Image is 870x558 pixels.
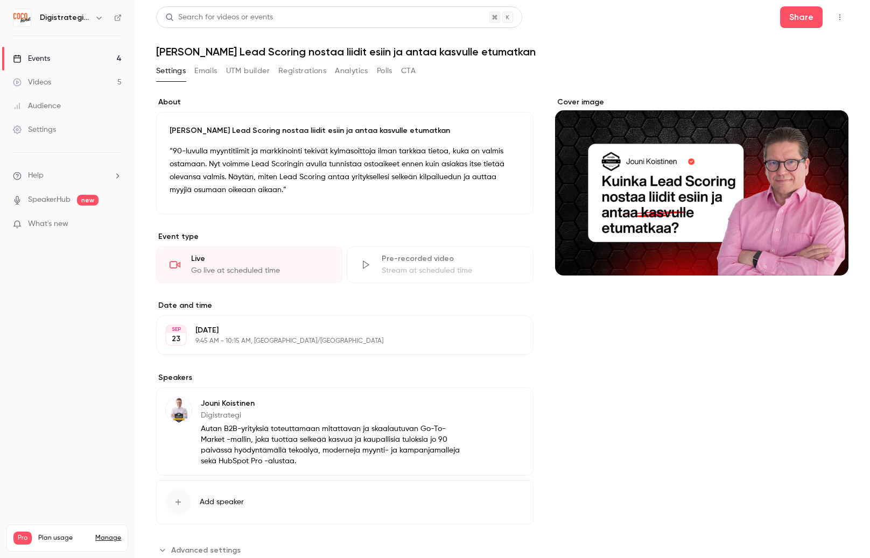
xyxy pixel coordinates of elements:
[156,231,534,242] p: Event type
[555,97,848,108] label: Cover image
[191,253,329,264] div: Live
[377,62,392,80] button: Polls
[200,497,244,507] span: Add speaker
[156,62,186,80] button: Settings
[156,372,534,383] label: Speakers
[156,480,534,524] button: Add speaker
[171,545,241,556] span: Advanced settings
[278,62,326,80] button: Registrations
[13,53,50,64] div: Events
[172,334,180,344] p: 23
[156,97,534,108] label: About
[166,397,192,423] img: Jouni Koistinen
[201,423,464,467] p: Autan B2B-yrityksiä toteuttamaan mitattavan ja skaalautuvan Go-To-Market -mallin, joka tuottaa se...
[194,62,217,80] button: Emails
[77,195,99,206] span: new
[201,398,464,409] p: Jouni Koistinen
[38,534,89,542] span: Plan usage
[382,265,520,276] div: Stream at scheduled time
[166,326,186,333] div: SEP
[156,300,534,311] label: Date and time
[13,532,32,545] span: Pro
[170,145,520,196] p: “90-luvulla myyntitiimit ja markkinointi tekivät kylmäsoittoja ilman tarkkaa tietoa, kuka on valm...
[195,337,476,345] p: 9:45 AM - 10:15 AM, [GEOGRAPHIC_DATA]/[GEOGRAPHIC_DATA]
[347,246,533,283] div: Pre-recorded videoStream at scheduled time
[13,77,51,88] div: Videos
[156,246,342,283] div: LiveGo live at scheduled time
[170,125,520,136] p: [PERSON_NAME] Lead Scoring nostaa liidit esiin ja antaa kasvulle etumatkan
[156,45,848,58] h1: [PERSON_NAME] Lead Scoring nostaa liidit esiin ja antaa kasvulle etumatkan
[382,253,520,264] div: Pre-recorded video
[401,62,416,80] button: CTA
[156,387,534,476] div: Jouni KoistinenJouni KoistinenDigistrategiAutan B2B-yrityksiä toteuttamaan mitattavan ja skaalaut...
[28,218,68,230] span: What's new
[109,220,122,229] iframe: Noticeable Trigger
[335,62,368,80] button: Analytics
[28,170,44,181] span: Help
[95,534,121,542] a: Manage
[13,124,56,135] div: Settings
[13,101,61,111] div: Audience
[780,6,823,28] button: Share
[191,265,329,276] div: Go live at scheduled time
[28,194,71,206] a: SpeakerHub
[226,62,270,80] button: UTM builder
[555,97,848,276] section: Cover image
[195,325,476,336] p: [DATE]
[40,12,90,23] h6: Digistrategi [PERSON_NAME]
[13,170,122,181] li: help-dropdown-opener
[165,12,273,23] div: Search for videos or events
[201,410,464,421] p: Digistrategi
[13,9,31,26] img: Digistrategi Jouni Koistinen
